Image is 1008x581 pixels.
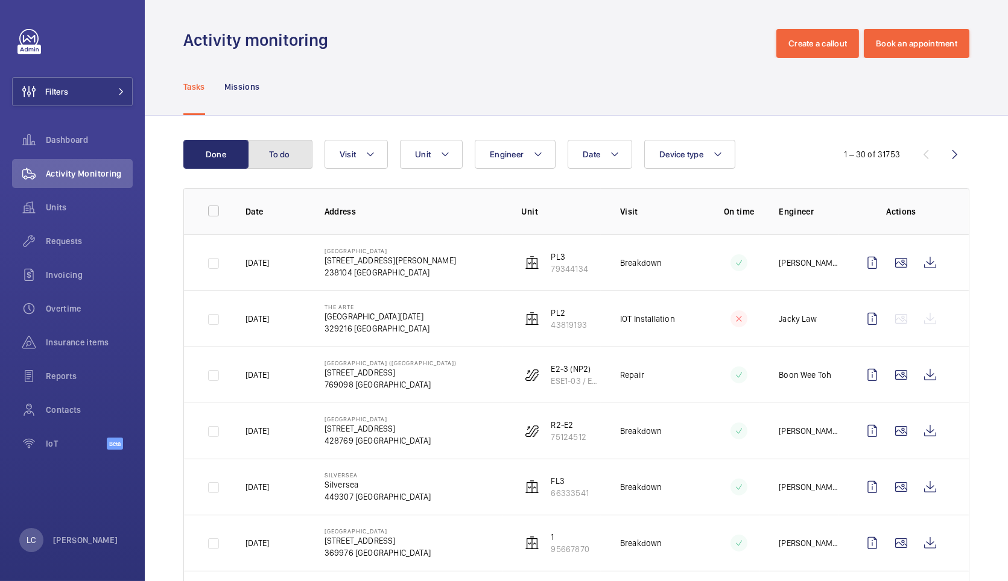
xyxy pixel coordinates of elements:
p: [PERSON_NAME] [779,257,838,269]
p: Jacky Law [779,313,817,325]
p: Date [246,206,305,218]
p: [STREET_ADDRESS] [325,366,457,378]
span: Invoicing [46,269,133,281]
p: 43819193 [551,319,587,331]
button: Engineer [475,140,556,169]
span: Reports [46,370,133,382]
p: [PERSON_NAME] [779,537,838,549]
p: [GEOGRAPHIC_DATA] [325,527,431,535]
p: 329216 [GEOGRAPHIC_DATA] [325,322,430,334]
p: [STREET_ADDRESS][PERSON_NAME] [325,254,456,266]
p: Actions [858,206,945,218]
button: Book an appointment [864,29,969,58]
span: Overtime [46,303,133,315]
p: IOT Installation [620,313,675,325]
p: [GEOGRAPHIC_DATA][DATE] [325,310,430,322]
button: Visit [325,140,388,169]
p: Visit [620,206,699,218]
span: Requests [46,235,133,247]
p: 66333541 [551,487,589,499]
p: [PERSON_NAME] [779,425,838,437]
p: [STREET_ADDRESS] [325,422,431,435]
p: [PERSON_NAME] [53,534,118,546]
span: Filters [45,86,68,98]
button: Create a callout [776,29,859,58]
p: On time [718,206,759,218]
span: Visit [340,149,356,159]
p: Breakdown [620,481,662,493]
p: PL3 [551,251,588,263]
p: [DATE] [246,537,269,549]
p: Engineer [779,206,838,218]
span: Beta [107,438,123,450]
p: [DATE] [246,481,269,493]
p: PL2 [551,307,587,319]
span: Insurance items [46,336,133,348]
p: 428769 [GEOGRAPHIC_DATA] [325,435,431,447]
p: [PERSON_NAME] [779,481,838,493]
button: Done [183,140,249,169]
p: Missions [224,81,260,93]
p: Unit [522,206,601,218]
span: Units [46,201,133,213]
p: 79344134 [551,263,588,275]
img: escalator.svg [525,368,539,382]
p: The Arte [325,303,430,310]
p: R2-E2 [551,419,586,431]
p: 238104 [GEOGRAPHIC_DATA] [325,266,456,278]
span: Contacts [46,404,133,416]
h1: Activity monitoring [183,29,335,51]
p: Tasks [183,81,205,93]
button: Unit [400,140,463,169]
p: Breakdown [620,425,662,437]
p: E2-3 (NP2) [551,363,601,375]
p: [STREET_ADDRESS] [325,535,431,547]
p: 75124512 [551,431,586,443]
span: Date [583,149,600,159]
button: Device type [644,140,735,169]
p: [DATE] [246,425,269,437]
p: Repair [620,369,644,381]
p: 95667870 [551,543,589,555]
img: escalator.svg [525,424,539,438]
p: Address [325,206,502,218]
span: Unit [415,149,431,159]
p: Breakdown [620,257,662,269]
p: [GEOGRAPHIC_DATA] [325,247,456,254]
p: 369976 [GEOGRAPHIC_DATA] [325,547,431,559]
p: FL3 [551,475,589,487]
span: Engineer [490,149,524,159]
img: elevator.svg [525,480,539,494]
p: [DATE] [246,369,269,381]
p: Breakdown [620,537,662,549]
button: Date [568,140,632,169]
p: [DATE] [246,313,269,325]
p: 449307 [GEOGRAPHIC_DATA] [325,491,431,503]
span: IoT [46,438,107,450]
button: Filters [12,77,133,106]
span: Device type [659,149,703,159]
p: [GEOGRAPHIC_DATA] [325,415,431,422]
span: Dashboard [46,134,133,146]
img: elevator.svg [525,536,539,550]
p: ESE1-03 / E2020 [551,375,601,387]
p: 769098 [GEOGRAPHIC_DATA] [325,378,457,391]
p: Silversea [325,471,431,479]
img: elevator.svg [525,312,539,326]
span: Activity Monitoring [46,168,133,180]
img: elevator.svg [525,256,539,270]
button: To do [247,140,312,169]
p: 1 [551,531,589,543]
p: LC [27,534,36,546]
p: [GEOGRAPHIC_DATA] ([GEOGRAPHIC_DATA]) [325,359,457,366]
p: Silversea [325,479,431,491]
p: [DATE] [246,257,269,269]
p: Boon Wee Toh [779,369,831,381]
div: 1 – 30 of 31753 [844,148,900,160]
